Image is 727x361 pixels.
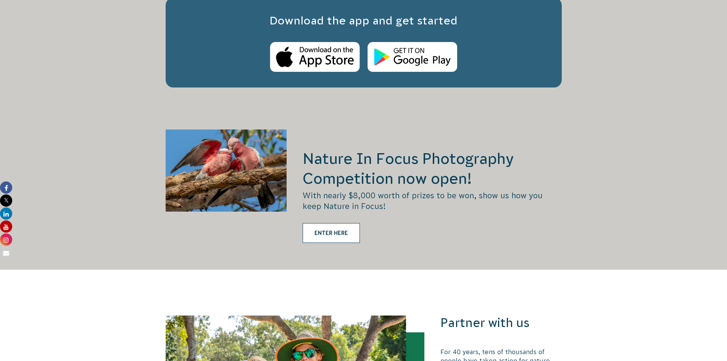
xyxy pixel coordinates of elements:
h3: Download the app and get started [181,13,546,29]
img: Apple Store Logo [270,42,360,72]
h3: Partner with us [440,316,562,330]
img: Android Store Logo [368,42,457,72]
h2: Nature In Focus Photography Competition now open! [303,149,561,188]
a: ENTER HERE [303,223,360,243]
p: With nearly $8,000 worth of prizes to be won, show us how you keep Nature in Focus! [303,190,561,212]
